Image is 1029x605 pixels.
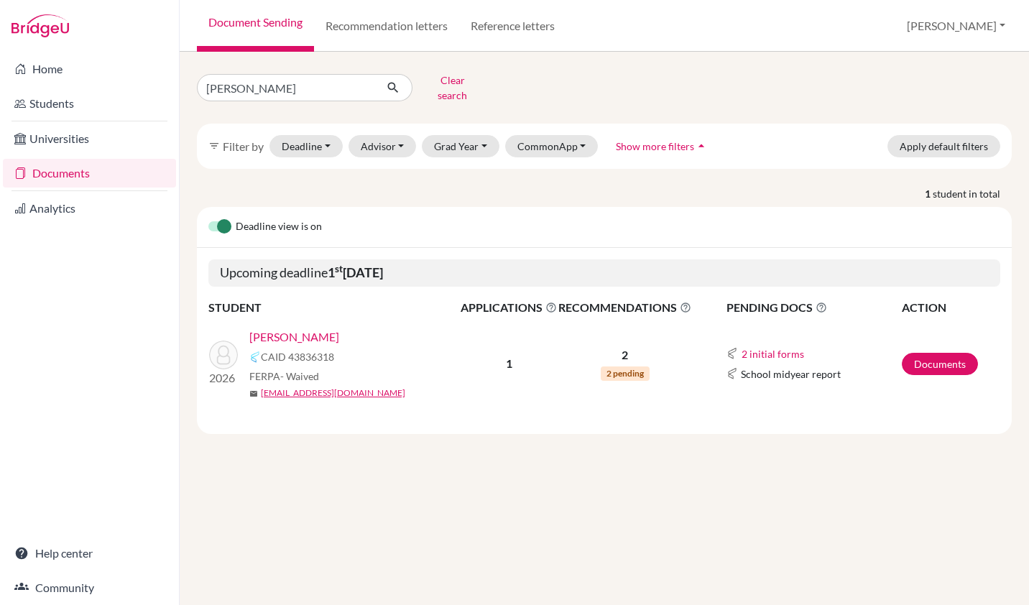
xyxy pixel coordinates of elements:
[694,139,709,153] i: arrow_drop_up
[741,366,841,382] span: School midyear report
[461,299,557,316] span: APPLICATIONS
[933,186,1012,201] span: student in total
[726,368,738,379] img: Common App logo
[604,135,721,157] button: Show more filtersarrow_drop_up
[726,348,738,359] img: Common App logo
[900,12,1012,40] button: [PERSON_NAME]
[208,140,220,152] i: filter_list
[209,341,238,369] img: Gomez, Pablo
[925,186,933,201] strong: 1
[208,298,460,317] th: STUDENT
[3,89,176,118] a: Students
[3,55,176,83] a: Home
[3,573,176,602] a: Community
[887,135,1000,157] button: Apply default filters
[269,135,343,157] button: Deadline
[223,139,264,153] span: Filter by
[901,298,1000,317] th: ACTION
[902,353,978,375] a: Documents
[197,74,375,101] input: Find student by name...
[11,14,69,37] img: Bridge-U
[280,370,319,382] span: - Waived
[505,135,599,157] button: CommonApp
[3,124,176,153] a: Universities
[261,349,334,364] span: CAID 43836318
[209,369,238,387] p: 2026
[601,366,650,381] span: 2 pending
[249,328,339,346] a: [PERSON_NAME]
[249,369,319,384] span: FERPA
[422,135,499,157] button: Grad Year
[349,135,417,157] button: Advisor
[335,263,343,274] sup: st
[741,346,805,362] button: 2 initial forms
[506,356,512,370] b: 1
[328,264,383,280] b: 1 [DATE]
[726,299,900,316] span: PENDING DOCS
[412,69,492,106] button: Clear search
[236,218,322,236] span: Deadline view is on
[616,140,694,152] span: Show more filters
[261,387,405,400] a: [EMAIL_ADDRESS][DOMAIN_NAME]
[208,259,1000,287] h5: Upcoming deadline
[249,389,258,398] span: mail
[3,159,176,188] a: Documents
[3,539,176,568] a: Help center
[558,299,691,316] span: RECOMMENDATIONS
[558,346,691,364] p: 2
[3,194,176,223] a: Analytics
[249,351,261,363] img: Common App logo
